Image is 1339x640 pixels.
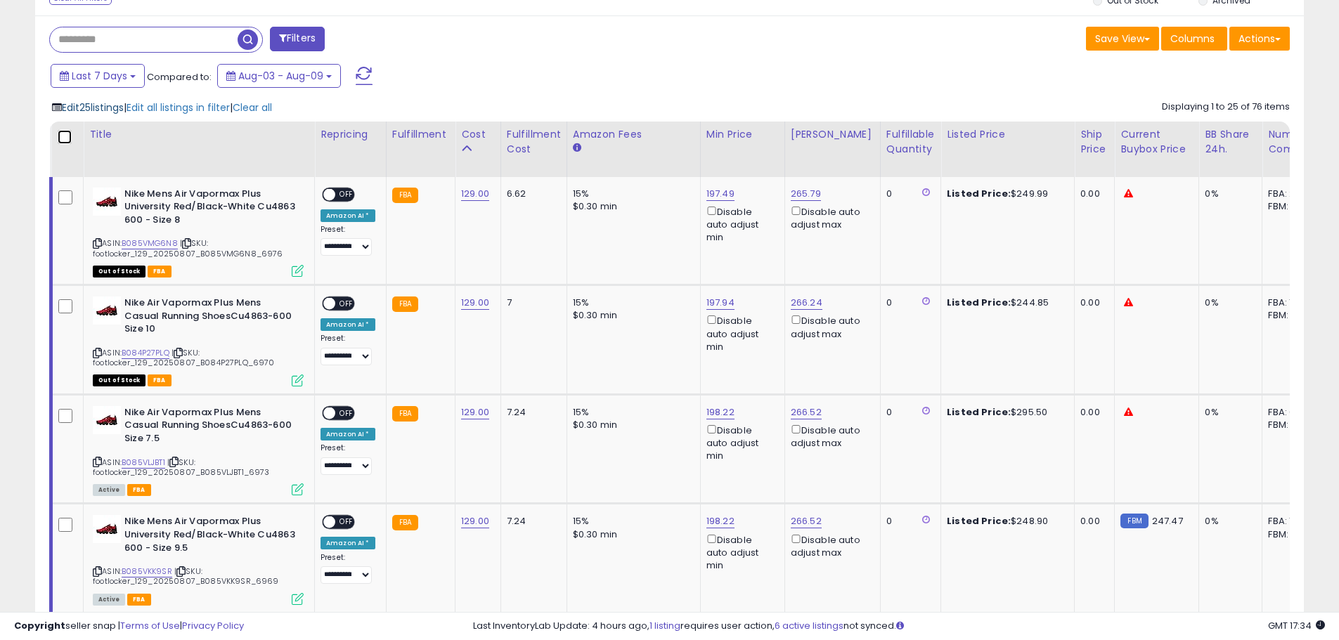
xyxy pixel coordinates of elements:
div: $0.30 min [573,528,690,541]
button: Filters [270,27,325,51]
div: $248.90 [947,515,1063,528]
a: 197.94 [706,296,735,310]
div: ASIN: [93,188,304,276]
div: 7 [507,296,556,309]
b: Nike Mens Air Vapormax Plus University Red/Black-White Cu4863 600 - Size 9.5 [124,515,295,558]
div: FBA: 1 [1268,296,1314,309]
div: FBA: 0 [1268,406,1314,419]
div: Disable auto adjust max [791,422,869,450]
a: 197.49 [706,187,735,201]
a: B085VMG6N8 [122,237,178,249]
a: 1 listing [649,619,680,632]
a: 266.52 [791,405,822,419]
span: All listings that are currently out of stock and unavailable for purchase on Amazon [93,266,145,277]
button: Aug-03 - Aug-09 [217,64,341,88]
div: 0 [886,296,930,309]
div: 0% [1205,406,1251,419]
span: | SKU: footlocker_129_20250807_B084P27PLQ_6970 [93,347,275,368]
a: 266.52 [791,514,822,528]
span: OFF [335,516,358,528]
div: 15% [573,406,690,419]
div: BB Share 24h. [1205,127,1256,157]
div: | | [52,100,272,115]
b: Listed Price: [947,405,1011,419]
div: Current Buybox Price [1120,127,1193,157]
button: Actions [1229,27,1290,51]
span: FBA [148,266,172,277]
div: ASIN: [93,406,304,495]
span: Last 7 Days [72,69,127,83]
b: Listed Price: [947,296,1011,309]
div: 0 [886,406,930,419]
div: Disable auto adjust min [706,204,774,244]
a: Terms of Use [120,619,180,632]
span: All listings currently available for purchase on Amazon [93,484,125,496]
div: 0.00 [1080,515,1104,528]
span: FBA [148,374,172,386]
div: Cost [461,127,495,142]
div: Disable auto adjust min [706,422,774,463]
div: FBA: 2 [1268,188,1314,200]
div: $0.30 min [573,419,690,431]
b: Listed Price: [947,514,1011,528]
a: 266.24 [791,296,822,310]
span: FBA [127,484,151,496]
small: FBA [392,406,418,422]
span: Edit all listings in filter [127,100,230,115]
div: 15% [573,515,690,528]
div: FBM: 6 [1268,419,1314,431]
a: 129.00 [461,405,489,419]
a: 6 active listings [775,619,843,632]
a: 265.79 [791,187,821,201]
div: 6.62 [507,188,556,200]
small: FBA [392,296,418,312]
div: Disable auto adjust min [706,532,774,573]
img: 31D2IY0PxIL._SL40_.jpg [93,515,121,543]
a: B084P27PLQ [122,347,169,359]
span: OFF [335,188,358,200]
button: Last 7 Days [51,64,145,88]
a: B085VLJBT1 [122,457,165,469]
div: 0% [1205,515,1251,528]
div: Amazon AI * [321,537,375,549]
span: FBA [127,594,151,606]
div: Amazon AI * [321,428,375,440]
div: Title [89,127,309,142]
div: $0.30 min [573,200,690,213]
span: Edit 25 listings [62,100,124,115]
div: Amazon AI * [321,209,375,222]
div: 15% [573,188,690,200]
button: Save View [1086,27,1159,51]
span: Aug-03 - Aug-09 [238,69,323,83]
small: FBA [392,188,418,203]
span: 2025-08-17 17:34 GMT [1268,619,1325,632]
div: Min Price [706,127,779,142]
small: Amazon Fees. [573,142,581,155]
div: $295.50 [947,406,1063,419]
a: 129.00 [461,514,489,528]
a: 129.00 [461,296,489,310]
a: 129.00 [461,187,489,201]
div: 0 [886,188,930,200]
button: Columns [1161,27,1227,51]
img: 31D2IY0PxIL._SL40_.jpg [93,406,121,434]
div: Preset: [321,443,375,475]
a: 198.22 [706,405,735,419]
span: Columns [1170,32,1215,46]
a: Privacy Policy [182,619,244,632]
div: Amazon Fees [573,127,694,142]
div: Disable auto adjust min [706,313,774,353]
div: 0% [1205,296,1251,309]
span: | SKU: footlocker_129_20250807_B085VKK9SR_6969 [93,566,279,587]
div: 0.00 [1080,188,1104,200]
div: Disable auto adjust max [791,204,869,231]
div: Amazon AI * [321,318,375,331]
a: B085VKK9SR [122,566,172,577]
div: Repricing [321,127,380,142]
div: $244.85 [947,296,1063,309]
div: 7.24 [507,515,556,528]
img: 31D2IY0PxIL._SL40_.jpg [93,188,121,216]
div: 7.24 [507,406,556,419]
div: Fulfillment Cost [507,127,561,157]
div: FBM: 9 [1268,309,1314,322]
